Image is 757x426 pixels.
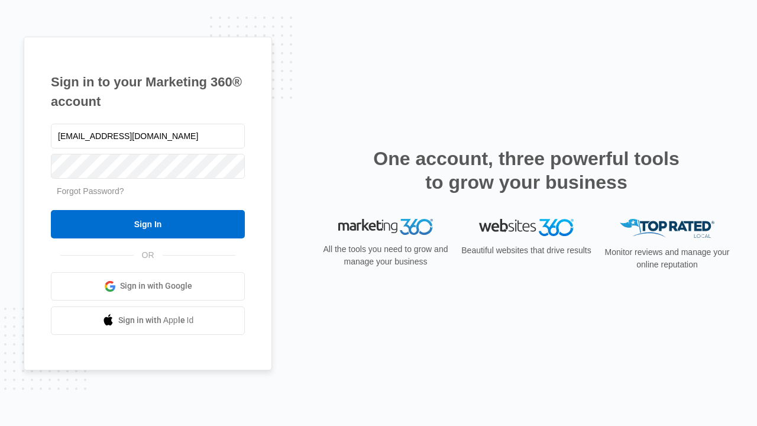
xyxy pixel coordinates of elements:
[51,72,245,111] h1: Sign in to your Marketing 360® account
[118,314,194,327] span: Sign in with Apple Id
[620,219,714,238] img: Top Rated Local
[370,147,683,194] h2: One account, three powerful tools to grow your business
[338,219,433,235] img: Marketing 360
[134,249,163,262] span: OR
[319,243,452,268] p: All the tools you need to grow and manage your business
[601,246,733,271] p: Monitor reviews and manage your online reputation
[460,244,593,257] p: Beautiful websites that drive results
[57,186,124,196] a: Forgot Password?
[51,124,245,149] input: Email
[51,210,245,238] input: Sign In
[51,272,245,301] a: Sign in with Google
[51,306,245,335] a: Sign in with Apple Id
[479,219,574,236] img: Websites 360
[120,280,192,292] span: Sign in with Google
